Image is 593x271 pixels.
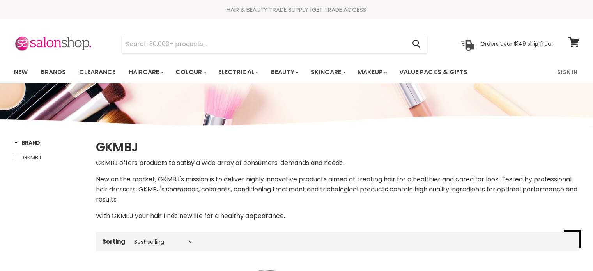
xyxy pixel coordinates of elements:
[102,238,125,245] label: Sorting
[352,64,392,80] a: Makeup
[96,174,579,205] p: New on the market, GKMBJ's mission is to deliver highly innovative products aimed at treating hai...
[212,64,264,80] a: Electrical
[122,35,406,53] input: Search
[8,64,34,80] a: New
[14,139,41,147] h3: Brand
[73,64,121,80] a: Clearance
[4,61,589,83] nav: Main
[96,139,579,155] h1: GKMBJ
[96,158,579,168] p: GKMBJ offers products to satisy a wide array of consumers' demands and needs.
[4,6,589,14] div: HAIR & BEAUTY TRADE SUPPLY |
[170,64,211,80] a: Colour
[312,5,366,14] a: GET TRADE ACCESS
[23,154,41,161] span: GKMBJ
[35,64,72,80] a: Brands
[393,64,473,80] a: Value Packs & Gifts
[552,64,582,80] a: Sign In
[265,64,303,80] a: Beauty
[96,211,579,221] p: With GKMBJ your hair finds new life for a healthy appearance.
[480,40,553,47] p: Orders over $149 ship free!
[14,153,86,162] a: GKMBJ
[8,61,513,83] ul: Main menu
[122,35,427,53] form: Product
[305,64,350,80] a: Skincare
[406,35,427,53] button: Search
[123,64,168,80] a: Haircare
